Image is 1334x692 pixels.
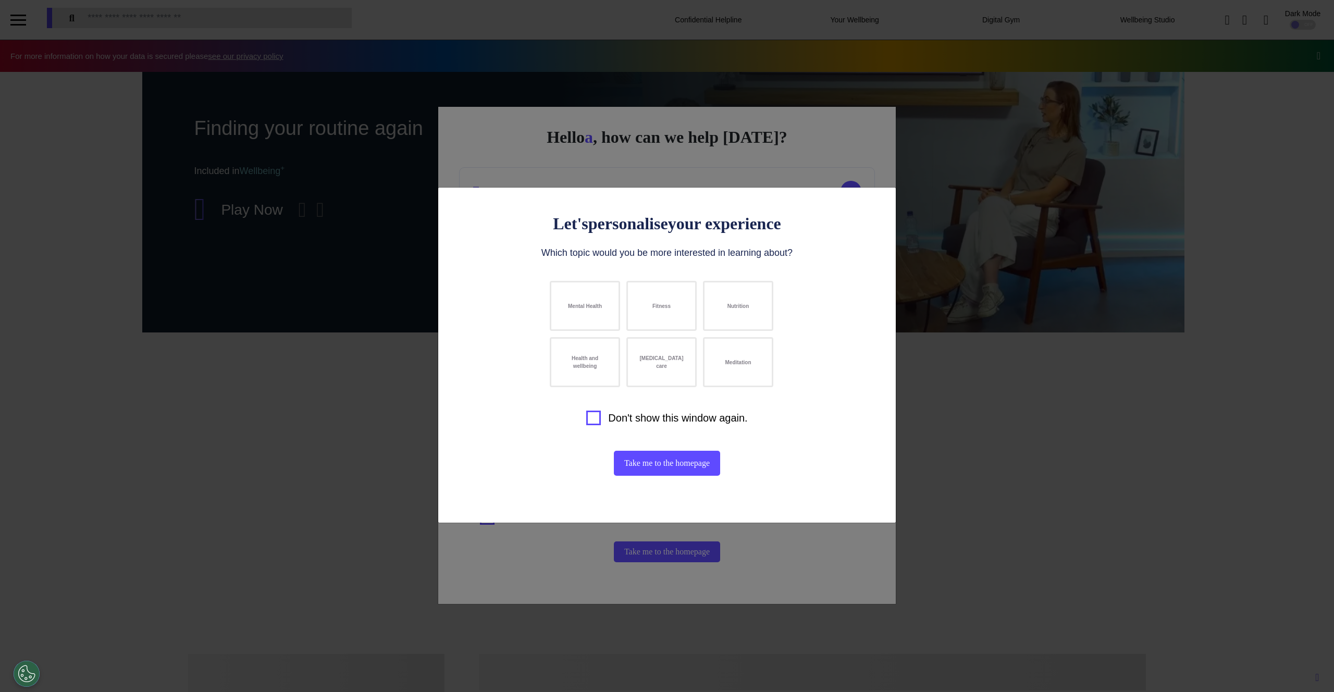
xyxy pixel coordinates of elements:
[614,451,720,476] button: Take me to the homepage
[550,281,620,331] button: Mental Health
[588,214,668,233] strong: personalise
[14,661,40,687] button: Open Preferences
[464,246,870,260] p: Which topic would you be more interested in learning about?
[703,337,773,387] button: Meditation
[626,281,697,331] button: Fitness
[1274,632,1324,682] iframe: Messagebird Livechat Widget
[464,214,870,233] p: Let's your experience
[550,337,620,387] button: Health and wellbeing
[608,410,747,426] label: Don't show this window again.
[703,281,773,331] button: Nutrition
[626,337,697,387] button: [MEDICAL_DATA] care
